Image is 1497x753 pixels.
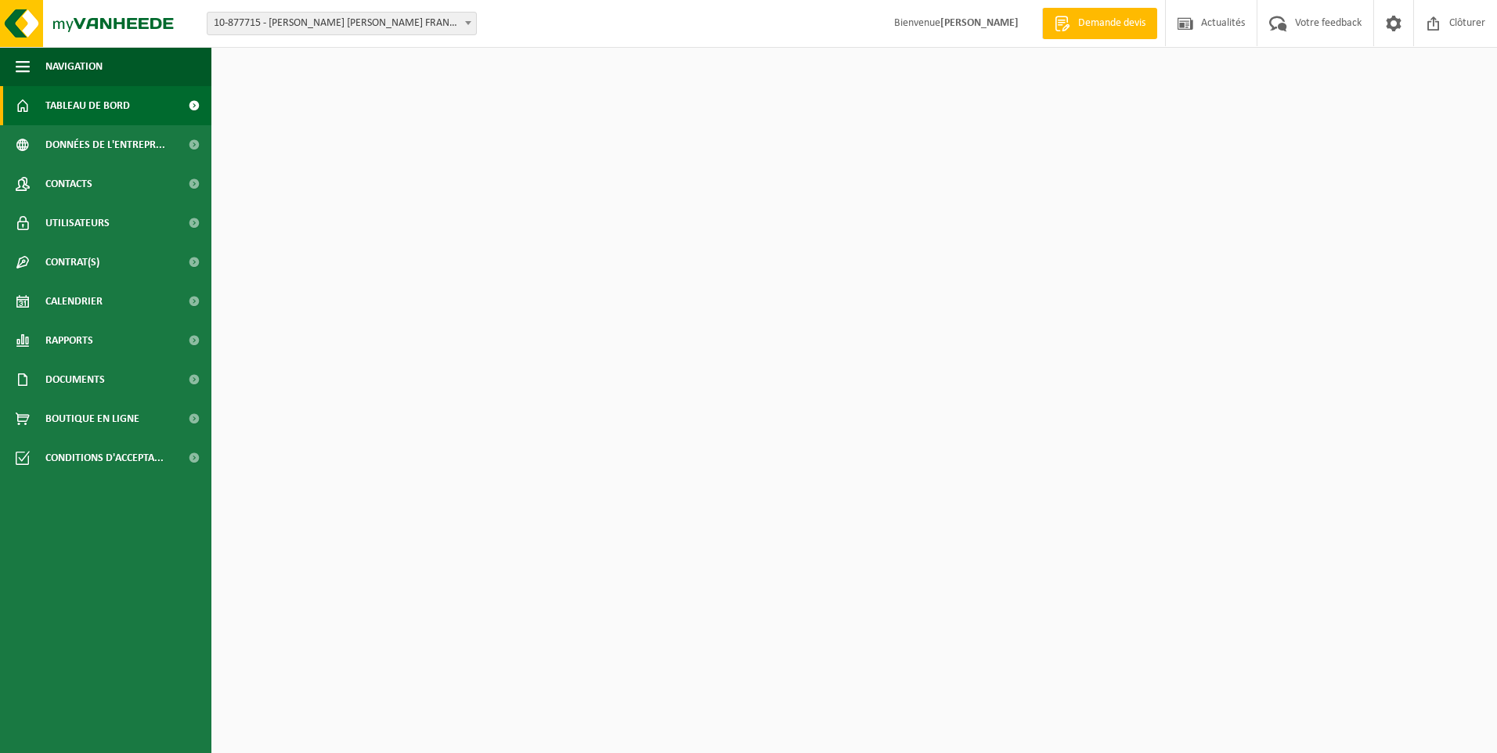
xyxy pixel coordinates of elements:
span: Rapports [45,321,93,360]
a: Demande devis [1042,8,1157,39]
span: Conditions d'accepta... [45,438,164,477]
span: Calendrier [45,282,103,321]
span: Tableau de bord [45,86,130,125]
span: Données de l'entrepr... [45,125,165,164]
span: Demande devis [1074,16,1149,31]
span: 10-877715 - ADLER PELZER FRANCE WEST - MORNAC [207,13,476,34]
span: 10-877715 - ADLER PELZER FRANCE WEST - MORNAC [207,12,477,35]
span: Utilisateurs [45,204,110,243]
span: Boutique en ligne [45,399,139,438]
span: Contacts [45,164,92,204]
span: Contrat(s) [45,243,99,282]
strong: [PERSON_NAME] [940,17,1019,29]
span: Documents [45,360,105,399]
span: Navigation [45,47,103,86]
